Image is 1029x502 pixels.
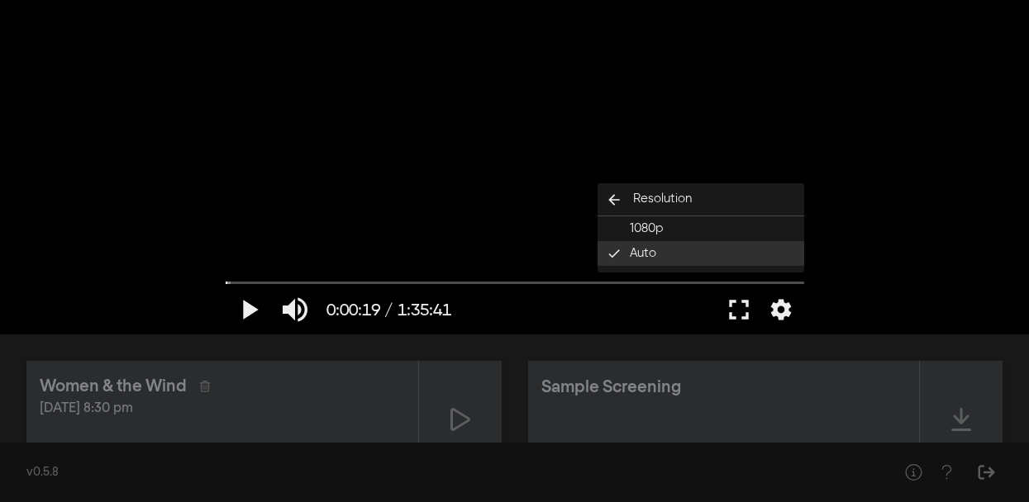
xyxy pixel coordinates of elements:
div: v0.5.8 [26,464,864,481]
span: Resolution [633,190,692,209]
button: Mute [272,285,318,334]
button: Help [897,456,930,489]
div: Women & the Wind [40,374,187,399]
button: Auto [598,241,804,266]
button: 0:00:19 / 1:35:41 [318,285,460,334]
button: Play [226,285,272,334]
button: More settings [762,285,800,334]
button: Help [930,456,963,489]
span: Auto [630,244,656,263]
div: [DATE] 8:30 pm [40,399,405,419]
i: arrow_back [598,192,631,208]
button: Sign Out [969,456,1003,489]
span: 1080p [630,220,664,239]
button: Full screen [716,285,762,334]
button: 1080p [598,216,804,241]
button: Resolution [598,183,804,216]
i: done [603,246,630,261]
div: Sample Screening [541,375,681,400]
